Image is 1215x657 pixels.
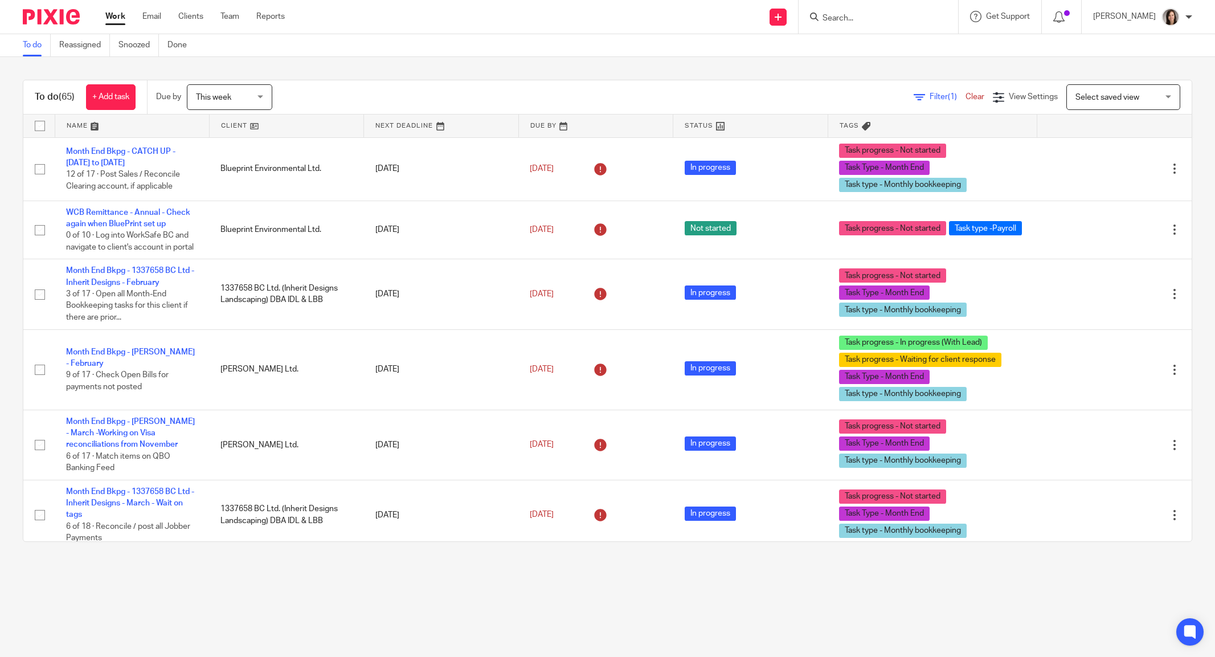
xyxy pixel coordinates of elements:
[209,201,363,259] td: Blueprint Environmental Ltd.
[839,419,946,434] span: Task progress - Not started
[1075,93,1139,101] span: Select saved view
[118,34,159,56] a: Snoozed
[821,14,924,24] input: Search
[839,489,946,504] span: Task progress - Not started
[530,226,554,234] span: [DATE]
[685,507,736,521] span: In progress
[364,329,518,410] td: [DATE]
[105,11,125,22] a: Work
[59,34,110,56] a: Reassigned
[840,123,859,129] span: Tags
[839,353,1001,367] span: Task progress - Waiting for client response
[530,290,554,298] span: [DATE]
[66,231,194,251] span: 0 of 10 · Log into WorkSafe BC and navigate to client's account in portal
[66,418,195,449] a: Month End Bkpg - [PERSON_NAME] - March -Working on Visa reconciliations from November
[142,11,161,22] a: Email
[66,523,190,542] span: 6 of 18 · Reconcile / post all Jobber Payments
[209,259,363,329] td: 1337658 BC Ltd. (Inherit Designs Landscaping) DBA IDL & LBB
[364,410,518,480] td: [DATE]
[256,11,285,22] a: Reports
[167,34,195,56] a: Done
[839,221,946,235] span: Task progress - Not started
[364,480,518,550] td: [DATE]
[839,436,930,451] span: Task Type - Month End
[839,161,930,175] span: Task Type - Month End
[209,137,363,201] td: Blueprint Environmental Ltd.
[530,365,554,373] span: [DATE]
[23,34,51,56] a: To do
[59,92,75,101] span: (65)
[86,84,136,110] a: + Add task
[196,93,231,101] span: This week
[839,268,946,283] span: Task progress - Not started
[66,148,175,167] a: Month End Bkpg - CATCH UP - [DATE] to [DATE]
[66,452,170,472] span: 6 of 17 · Match items on QBO Banking Feed
[66,372,169,391] span: 9 of 17 · Check Open Bills for payments not posted
[949,221,1022,235] span: Task type -Payroll
[66,488,194,519] a: Month End Bkpg - 1337658 BC Ltd - Inherit Designs - March - Wait on tags
[685,436,736,451] span: In progress
[530,165,554,173] span: [DATE]
[66,290,188,321] span: 3 of 17 · Open all Month-End Bookkeeping tasks for this client if there are prior...
[685,221,737,235] span: Not started
[66,171,180,191] span: 12 of 17 · Post Sales / Reconcile Clearing account, if applicable
[839,524,967,538] span: Task type - Monthly bookkeeping
[839,387,967,401] span: Task type - Monthly bookkeeping
[530,511,554,519] span: [DATE]
[364,137,518,201] td: [DATE]
[1161,8,1180,26] img: Danielle%20photo.jpg
[839,454,967,468] span: Task type - Monthly bookkeeping
[66,267,194,286] a: Month End Bkpg - 1337658 BC Ltd - Inherit Designs - February
[35,91,75,103] h1: To do
[839,144,946,158] span: Task progress - Not started
[685,161,736,175] span: In progress
[966,93,984,101] a: Clear
[839,336,988,350] span: Task progress - In progress (With Lead)
[930,93,966,101] span: Filter
[839,178,967,192] span: Task type - Monthly bookkeeping
[839,303,967,317] span: Task type - Monthly bookkeeping
[948,93,957,101] span: (1)
[839,285,930,300] span: Task Type - Month End
[178,11,203,22] a: Clients
[1009,93,1058,101] span: View Settings
[220,11,239,22] a: Team
[839,507,930,521] span: Task Type - Month End
[839,370,930,384] span: Task Type - Month End
[986,13,1030,21] span: Get Support
[156,91,181,103] p: Due by
[209,410,363,480] td: [PERSON_NAME] Ltd.
[209,480,363,550] td: 1337658 BC Ltd. (Inherit Designs Landscaping) DBA IDL & LBB
[23,9,80,25] img: Pixie
[66,348,195,368] a: Month End Bkpg - [PERSON_NAME] - February
[1093,11,1156,22] p: [PERSON_NAME]
[66,209,190,228] a: WCB Remittance - Annual - Check again when BluePrint set up
[530,441,554,449] span: [DATE]
[209,329,363,410] td: [PERSON_NAME] Ltd.
[685,361,736,376] span: In progress
[364,259,518,329] td: [DATE]
[364,201,518,259] td: [DATE]
[685,285,736,300] span: In progress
